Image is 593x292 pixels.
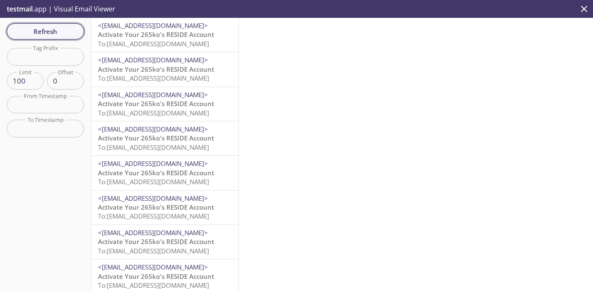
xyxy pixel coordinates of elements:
span: Refresh [14,26,77,37]
span: <[EMAIL_ADDRESS][DOMAIN_NAME]> [98,263,208,271]
span: To: [EMAIL_ADDRESS][DOMAIN_NAME] [98,212,209,220]
div: <[EMAIL_ADDRESS][DOMAIN_NAME]>Activate Your 265ko's RESIDE AccountTo:[EMAIL_ADDRESS][DOMAIN_NAME] [91,87,238,121]
span: <[EMAIL_ADDRESS][DOMAIN_NAME]> [98,125,208,133]
span: To: [EMAIL_ADDRESS][DOMAIN_NAME] [98,247,209,255]
div: <[EMAIL_ADDRESS][DOMAIN_NAME]>Activate Your 265ko's RESIDE AccountTo:[EMAIL_ADDRESS][DOMAIN_NAME] [91,156,238,190]
span: <[EMAIL_ADDRESS][DOMAIN_NAME]> [98,194,208,202]
span: Activate Your 265ko's RESIDE Account [98,237,214,246]
div: <[EMAIL_ADDRESS][DOMAIN_NAME]>Activate Your 265ko's RESIDE AccountTo:[EMAIL_ADDRESS][DOMAIN_NAME] [91,18,238,52]
div: <[EMAIL_ADDRESS][DOMAIN_NAME]>Activate Your 265ko's RESIDE AccountTo:[EMAIL_ADDRESS][DOMAIN_NAME] [91,52,238,86]
div: <[EMAIL_ADDRESS][DOMAIN_NAME]>Activate Your 265ko's RESIDE AccountTo:[EMAIL_ADDRESS][DOMAIN_NAME] [91,225,238,259]
span: Activate Your 265ko's RESIDE Account [98,65,214,73]
span: <[EMAIL_ADDRESS][DOMAIN_NAME]> [98,56,208,64]
span: Activate Your 265ko's RESIDE Account [98,30,214,39]
span: To: [EMAIL_ADDRESS][DOMAIN_NAME] [98,281,209,289]
span: testmail [7,4,33,14]
span: <[EMAIL_ADDRESS][DOMAIN_NAME]> [98,228,208,237]
span: To: [EMAIL_ADDRESS][DOMAIN_NAME] [98,143,209,152]
span: <[EMAIL_ADDRESS][DOMAIN_NAME]> [98,21,208,30]
div: <[EMAIL_ADDRESS][DOMAIN_NAME]>Activate Your 265ko's RESIDE AccountTo:[EMAIL_ADDRESS][DOMAIN_NAME] [91,121,238,155]
span: To: [EMAIL_ADDRESS][DOMAIN_NAME] [98,109,209,117]
span: Activate Your 265ko's RESIDE Account [98,168,214,177]
span: <[EMAIL_ADDRESS][DOMAIN_NAME]> [98,159,208,168]
span: To: [EMAIL_ADDRESS][DOMAIN_NAME] [98,74,209,82]
span: Activate Your 265ko's RESIDE Account [98,99,214,108]
span: Activate Your 265ko's RESIDE Account [98,272,214,281]
div: <[EMAIL_ADDRESS][DOMAIN_NAME]>Activate Your 265ko's RESIDE AccountTo:[EMAIL_ADDRESS][DOMAIN_NAME] [91,191,238,225]
span: Activate Your 265ko's RESIDE Account [98,134,214,142]
button: Refresh [7,23,84,39]
span: To: [EMAIL_ADDRESS][DOMAIN_NAME] [98,39,209,48]
span: <[EMAIL_ADDRESS][DOMAIN_NAME]> [98,90,208,99]
span: To: [EMAIL_ADDRESS][DOMAIN_NAME] [98,177,209,186]
span: Activate Your 265ko's RESIDE Account [98,203,214,211]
